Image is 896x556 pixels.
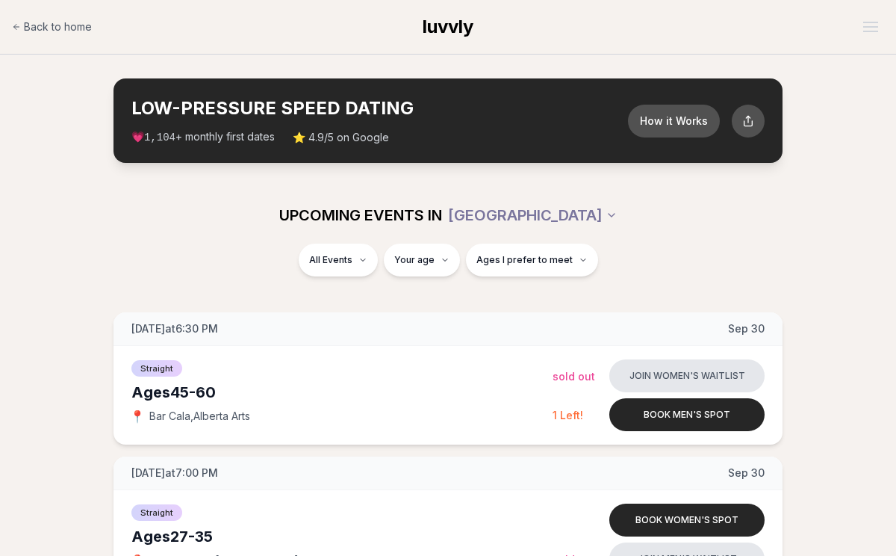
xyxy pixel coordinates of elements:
span: Sep 30 [728,321,765,336]
span: Sold Out [553,370,595,383]
span: Straight [131,504,182,521]
span: Back to home [24,19,92,34]
button: Open menu [857,16,884,38]
button: [GEOGRAPHIC_DATA] [448,199,617,232]
div: Ages 27-35 [131,526,553,547]
span: [DATE] at 6:30 PM [131,321,218,336]
button: How it Works [628,105,720,138]
span: Sep 30 [728,466,765,481]
button: Book women's spot [609,504,765,537]
a: luvvly [423,15,473,39]
span: 1 Left! [553,409,583,421]
span: Ages I prefer to meet [476,254,573,266]
span: UPCOMING EVENTS IN [279,205,442,226]
span: Bar Cala , Alberta Arts [149,409,250,424]
span: ⭐ 4.9/5 on Google [293,130,389,145]
span: Your age [394,254,435,266]
button: All Events [299,244,378,277]
h2: LOW-PRESSURE SPEED DATING [131,96,628,120]
button: Book men's spot [609,398,765,431]
button: Your age [384,244,460,277]
span: Straight [131,360,182,377]
span: [DATE] at 7:00 PM [131,466,218,481]
button: Join women's waitlist [609,359,765,392]
span: All Events [309,254,352,266]
span: 📍 [131,410,143,422]
button: Ages I prefer to meet [466,244,598,277]
span: 1,104 [144,132,175,143]
span: luvvly [423,16,473,37]
a: Back to home [12,12,92,42]
div: Ages 45-60 [131,382,553,403]
span: 💗 + monthly first dates [131,129,275,145]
